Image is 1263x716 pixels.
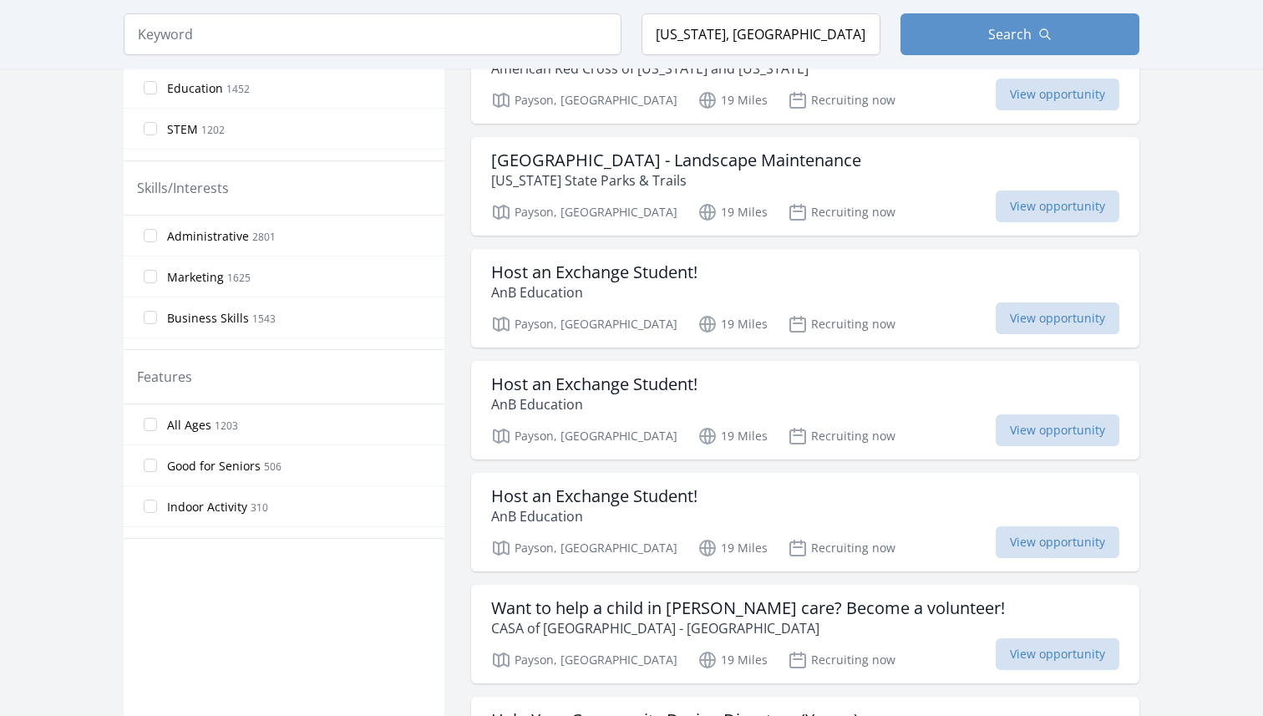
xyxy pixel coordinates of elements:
[491,486,697,506] h3: Host an Exchange Student!
[788,90,895,110] p: Recruiting now
[697,538,768,558] p: 19 Miles
[996,414,1119,446] span: View opportunity
[167,458,261,475] span: Good for Seniors
[788,202,895,222] p: Recruiting now
[167,499,247,515] span: Indoor Activity
[491,170,861,190] p: [US_STATE] State Parks & Trails
[491,282,697,302] p: AnB Education
[471,585,1139,683] a: Want to help a child in [PERSON_NAME] care? Become a volunteer! CASA of [GEOGRAPHIC_DATA] - [GEOG...
[167,228,249,245] span: Administrative
[697,650,768,670] p: 19 Miles
[167,417,211,434] span: All Ages
[491,538,677,558] p: Payson, [GEOGRAPHIC_DATA]
[252,312,276,326] span: 1543
[697,314,768,334] p: 19 Miles
[491,394,697,414] p: AnB Education
[788,314,895,334] p: Recruiting now
[491,202,677,222] p: Payson, [GEOGRAPHIC_DATA]
[471,361,1139,460] a: Host an Exchange Student! AnB Education Payson, [GEOGRAPHIC_DATA] 19 Miles Recruiting now View op...
[491,618,1005,638] p: CASA of [GEOGRAPHIC_DATA] - [GEOGRAPHIC_DATA]
[697,202,768,222] p: 19 Miles
[144,122,157,135] input: STEM 1202
[144,229,157,242] input: Administrative 2801
[167,269,224,286] span: Marketing
[144,270,157,283] input: Marketing 1625
[226,82,250,96] span: 1452
[788,426,895,446] p: Recruiting now
[642,13,880,55] input: Location
[996,190,1119,222] span: View opportunity
[167,310,249,327] span: Business Skills
[996,638,1119,670] span: View opportunity
[471,473,1139,571] a: Host an Exchange Student! AnB Education Payson, [GEOGRAPHIC_DATA] 19 Miles Recruiting now View op...
[996,526,1119,558] span: View opportunity
[491,598,1005,618] h3: Want to help a child in [PERSON_NAME] care? Become a volunteer!
[788,538,895,558] p: Recruiting now
[144,311,157,324] input: Business Skills 1543
[491,90,677,110] p: Payson, [GEOGRAPHIC_DATA]
[215,419,238,433] span: 1203
[144,81,157,94] input: Education 1452
[264,460,282,474] span: 506
[144,500,157,513] input: Indoor Activity 310
[491,58,900,79] p: American Red Cross of [US_STATE] and [US_STATE]
[697,90,768,110] p: 19 Miles
[167,80,223,97] span: Education
[491,650,677,670] p: Payson, [GEOGRAPHIC_DATA]
[491,506,697,526] p: AnB Education
[137,178,229,198] legend: Skills/Interests
[491,150,861,170] h3: [GEOGRAPHIC_DATA] - Landscape Maintenance
[201,123,225,137] span: 1202
[988,24,1032,44] span: Search
[697,426,768,446] p: 19 Miles
[124,13,621,55] input: Keyword
[167,121,198,138] span: STEM
[144,459,157,472] input: Good for Seniors 506
[252,230,276,244] span: 2801
[491,426,677,446] p: Payson, [GEOGRAPHIC_DATA]
[788,650,895,670] p: Recruiting now
[471,249,1139,348] a: Host an Exchange Student! AnB Education Payson, [GEOGRAPHIC_DATA] 19 Miles Recruiting now View op...
[251,500,268,515] span: 310
[996,79,1119,110] span: View opportunity
[471,25,1139,124] a: Healthcare Pros: Your experience is needed (Payson). American Red Cross of [US_STATE] and [US_STA...
[900,13,1139,55] button: Search
[491,262,697,282] h3: Host an Exchange Student!
[144,418,157,431] input: All Ages 1203
[137,367,192,387] legend: Features
[491,314,677,334] p: Payson, [GEOGRAPHIC_DATA]
[491,374,697,394] h3: Host an Exchange Student!
[227,271,251,285] span: 1625
[471,137,1139,236] a: [GEOGRAPHIC_DATA] - Landscape Maintenance [US_STATE] State Parks & Trails Payson, [GEOGRAPHIC_DAT...
[996,302,1119,334] span: View opportunity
